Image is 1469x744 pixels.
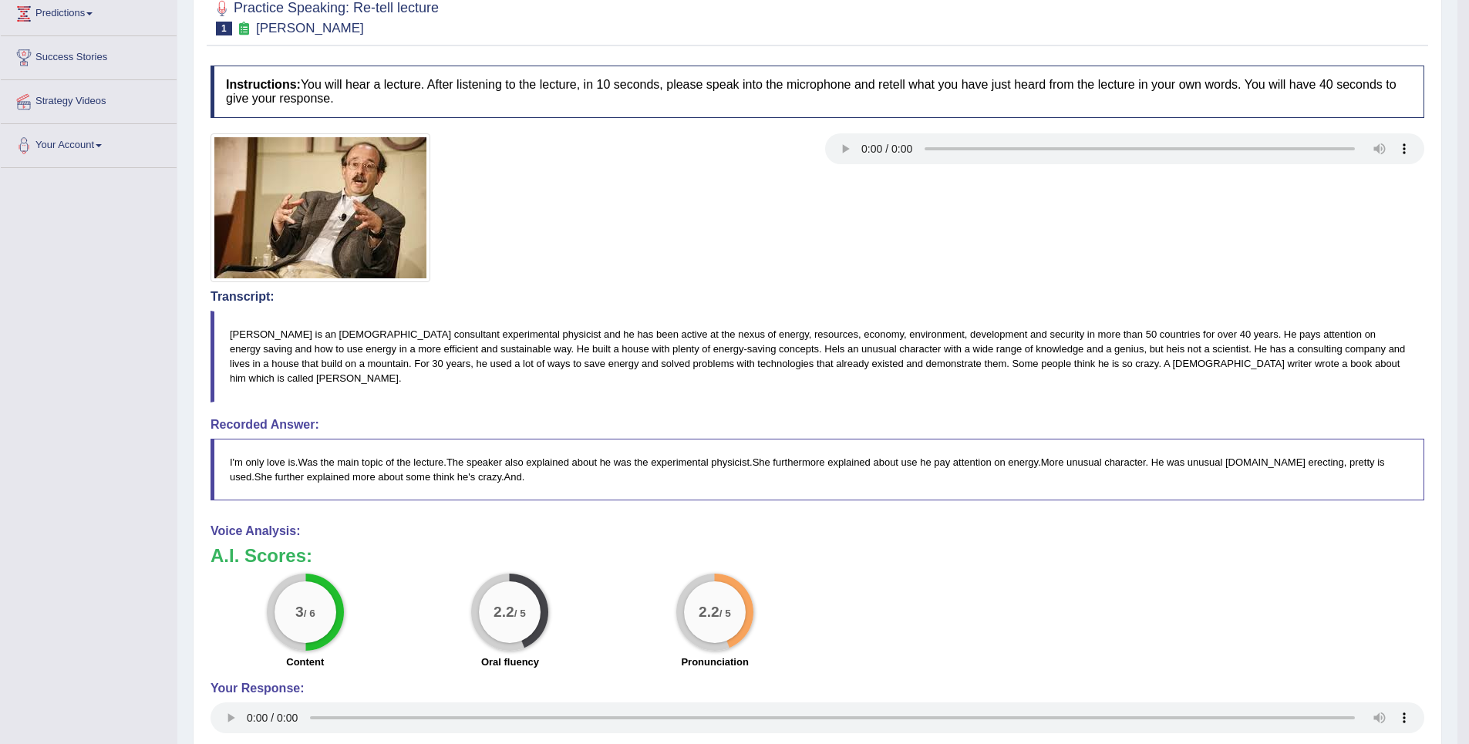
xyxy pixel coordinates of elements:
big: 3 [295,604,304,621]
a: Success Stories [1,36,177,75]
span: 1 [216,22,232,35]
a: Your Account [1,124,177,163]
h4: Your Response: [211,682,1424,695]
big: 2.2 [699,604,719,621]
small: / 5 [514,608,526,620]
label: Oral fluency [481,655,539,669]
h4: Recorded Answer: [211,418,1424,432]
b: A.I. Scores: [211,545,312,566]
label: Content [286,655,324,669]
big: 2.2 [494,604,515,621]
label: Pronunciation [681,655,748,669]
b: Instructions: [226,78,301,91]
small: Exam occurring question [236,22,252,36]
blockquote: [PERSON_NAME] is an [DEMOGRAPHIC_DATA] consultant experimental physicist and he has been active a... [211,311,1424,402]
small: [PERSON_NAME] [256,21,364,35]
blockquote: I'm only love is.Was the main topic of the lecture.The speaker also explained about he was the ex... [211,439,1424,500]
h4: You will hear a lecture. After listening to the lecture, in 10 seconds, please speak into the mic... [211,66,1424,117]
small: / 5 [719,608,731,620]
small: / 6 [304,608,315,620]
h4: Voice Analysis: [211,524,1424,538]
a: Strategy Videos [1,80,177,119]
h4: Transcript: [211,290,1424,304]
